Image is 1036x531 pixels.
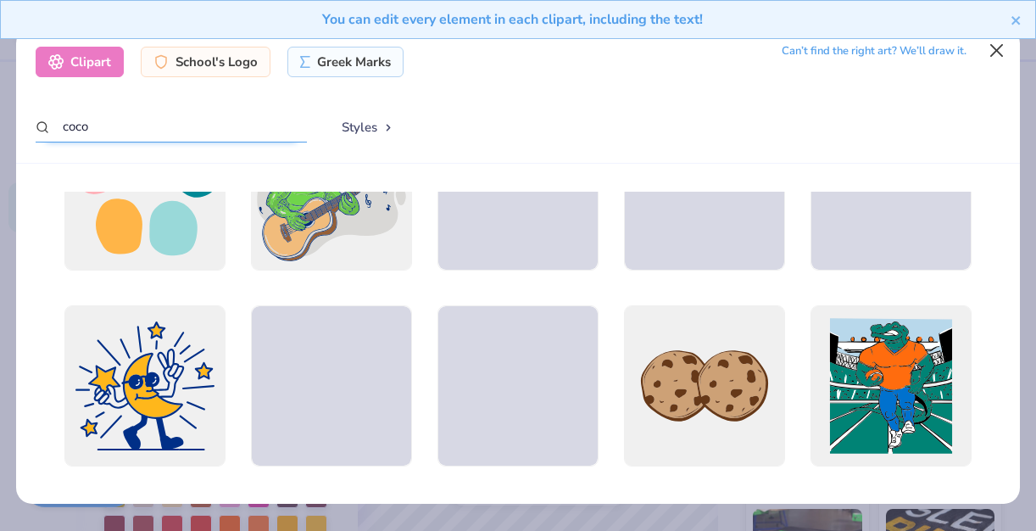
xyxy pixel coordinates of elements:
[1011,9,1022,30] button: close
[36,111,307,143] input: Search by name
[14,9,1011,30] div: You can edit every element in each clipart, including the text!
[36,47,124,77] div: Clipart
[287,47,404,77] div: Greek Marks
[141,47,270,77] div: School's Logo
[324,111,412,143] button: Styles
